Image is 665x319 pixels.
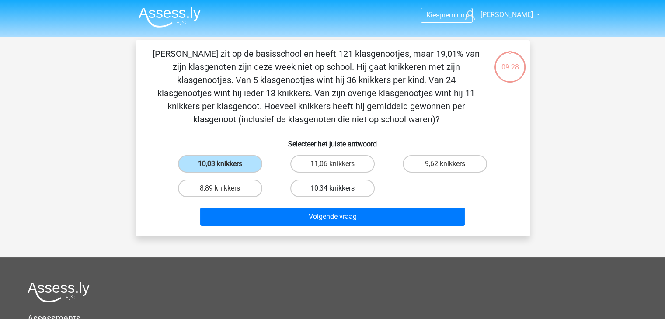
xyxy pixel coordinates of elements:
label: 10,03 knikkers [178,155,262,173]
h6: Selecteer het juiste antwoord [150,133,516,148]
a: [PERSON_NAME] [462,10,533,20]
label: 11,06 knikkers [290,155,375,173]
a: Kiespremium [421,9,472,21]
label: 9,62 knikkers [403,155,487,173]
p: [PERSON_NAME] zit op de basisschool en heeft 121 klasgenootjes, maar 19,01% van zijn klasgenoten ... [150,47,483,126]
div: 09:28 [494,51,526,73]
img: Assessly logo [28,282,90,302]
label: 10,34 knikkers [290,180,375,197]
span: premium [439,11,467,19]
label: 8,89 knikkers [178,180,262,197]
button: Volgende vraag [200,208,465,226]
img: Assessly [139,7,201,28]
span: Kies [426,11,439,19]
span: [PERSON_NAME] [480,10,533,19]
